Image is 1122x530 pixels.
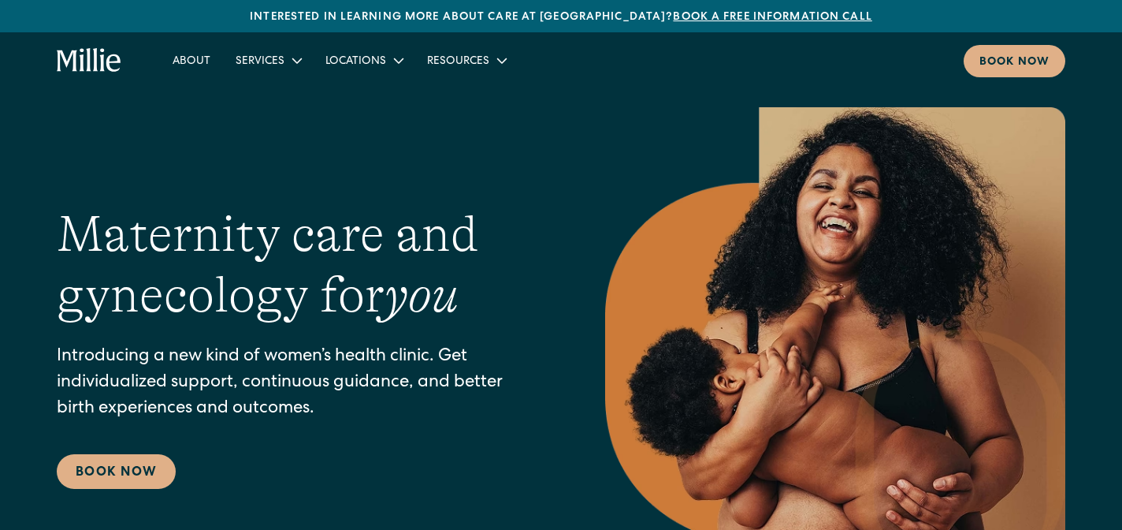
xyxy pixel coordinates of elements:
[979,54,1050,71] div: Book now
[414,47,518,73] div: Resources
[223,47,313,73] div: Services
[385,267,459,323] em: you
[236,54,284,70] div: Services
[57,204,542,326] h1: Maternity care and gynecology for
[57,48,122,73] a: home
[160,47,223,73] a: About
[673,12,871,23] a: Book a free information call
[57,454,176,489] a: Book Now
[57,345,542,423] p: Introducing a new kind of women’s health clinic. Get individualized support, continuous guidance,...
[313,47,414,73] div: Locations
[427,54,489,70] div: Resources
[325,54,386,70] div: Locations
[964,45,1065,77] a: Book now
